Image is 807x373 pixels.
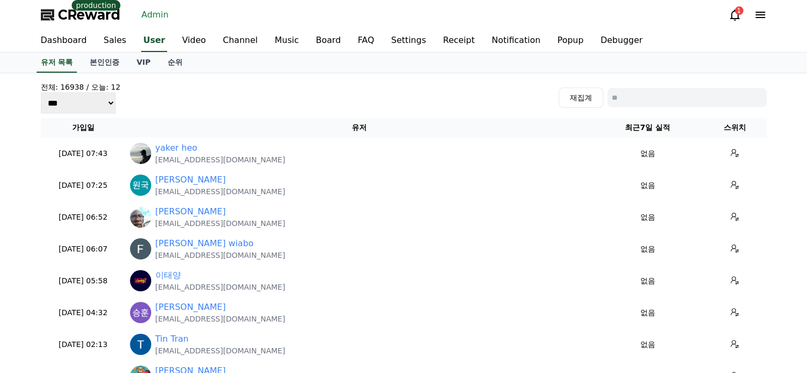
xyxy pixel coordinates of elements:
[173,30,214,52] a: Video
[593,118,703,137] th: 최근7일 실적
[3,298,70,324] a: Home
[155,205,226,218] a: [PERSON_NAME]
[735,6,743,15] div: 1
[159,53,191,73] a: 순위
[126,118,593,137] th: 유저
[27,314,46,322] span: Home
[155,250,285,261] p: [EMAIL_ADDRESS][DOMAIN_NAME]
[155,345,285,356] p: [EMAIL_ADDRESS][DOMAIN_NAME]
[155,269,181,282] a: 이태양
[45,180,122,191] p: [DATE] 07:25
[45,275,122,287] p: [DATE] 05:58
[155,142,197,154] a: yaker heo
[41,82,120,92] h4: 전체: 16938 / 오늘: 12
[155,186,285,197] p: [EMAIL_ADDRESS][DOMAIN_NAME]
[41,6,120,23] a: CReward
[214,30,266,52] a: Channel
[592,30,651,52] a: Debugger
[45,148,122,159] p: [DATE] 07:43
[88,314,119,323] span: Messages
[155,301,226,314] a: [PERSON_NAME]
[45,307,122,318] p: [DATE] 04:32
[483,30,549,52] a: Notification
[81,53,128,73] a: 본인인증
[70,298,137,324] a: Messages
[95,30,135,52] a: Sales
[383,30,435,52] a: Settings
[597,180,699,191] p: 없음
[549,30,592,52] a: Popup
[45,212,122,223] p: [DATE] 06:52
[32,30,96,52] a: Dashboard
[41,118,126,137] th: 가입일
[45,339,122,350] p: [DATE] 02:13
[155,174,226,186] a: [PERSON_NAME]
[597,307,699,318] p: 없음
[155,282,285,292] p: [EMAIL_ADDRESS][DOMAIN_NAME]
[130,143,151,164] img: https://lh3.googleusercontent.com/a/ACg8ocIv5Q5RLL6YqkOcsV_lV-NiWw3zHerOCJgG6p0lI6XY5lgFLEnT=s96-c
[130,175,151,196] img: https://lh3.googleusercontent.com/a/ACg8ocLIDDjPNE6523Qd79eDOLIIGISItqKUogbMbC_xAZdRv68r=s96-c
[130,238,151,259] img: https://lh3.googleusercontent.com/a/ACg8ocLk3TZYdMO9BtTFpMhZM0EoiuyUpY6OAoqS0DIb2BhV1ssEGA=s96-c
[130,302,151,323] img: https://lh3.googleusercontent.com/a/ACg8ocKas6R-8dbbkm61n7fMqiooEWNc70SvDwvpXJok3yvaByBVAA=s96-c
[307,30,349,52] a: Board
[130,206,151,228] img: https://lh3.googleusercontent.com/a/ACg8ocLowZ6xasmGRClwoQkUo2ZTUBHL1KgTwdmSFHfs9nKDQz-H7bw=s96-c
[137,298,204,324] a: Settings
[266,30,308,52] a: Music
[703,118,767,137] th: 스위치
[130,270,151,291] img: https://lh3.googleusercontent.com/a/ACg8ocKO8_2-USJqAdR1PF9YKH66_gAWHfd6lKbi72u2lAwxSEw1n0s=s96-c
[37,53,77,73] a: 유저 목록
[597,339,699,350] p: 없음
[155,154,285,165] p: [EMAIL_ADDRESS][DOMAIN_NAME]
[559,88,603,108] button: 재집계
[45,244,122,255] p: [DATE] 06:07
[155,237,254,250] a: [PERSON_NAME] wiabo
[128,53,159,73] a: VIP
[597,244,699,255] p: 없음
[58,6,120,23] span: CReward
[141,30,167,52] a: User
[597,212,699,223] p: 없음
[137,6,173,23] a: Admin
[155,314,285,324] p: [EMAIL_ADDRESS][DOMAIN_NAME]
[155,333,189,345] a: Tin Tran
[155,218,285,229] p: [EMAIL_ADDRESS][DOMAIN_NAME]
[349,30,383,52] a: FAQ
[597,148,699,159] p: 없음
[130,334,151,355] img: https://lh3.googleusercontent.com/a/ACg8ocJTIvyNT1hepph2mBBJRYvmKf9YUUQraH5QwgFXLaOheSRJ6A=s96-c
[728,8,741,21] a: 1
[435,30,483,52] a: Receipt
[157,314,183,322] span: Settings
[597,275,699,287] p: 없음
